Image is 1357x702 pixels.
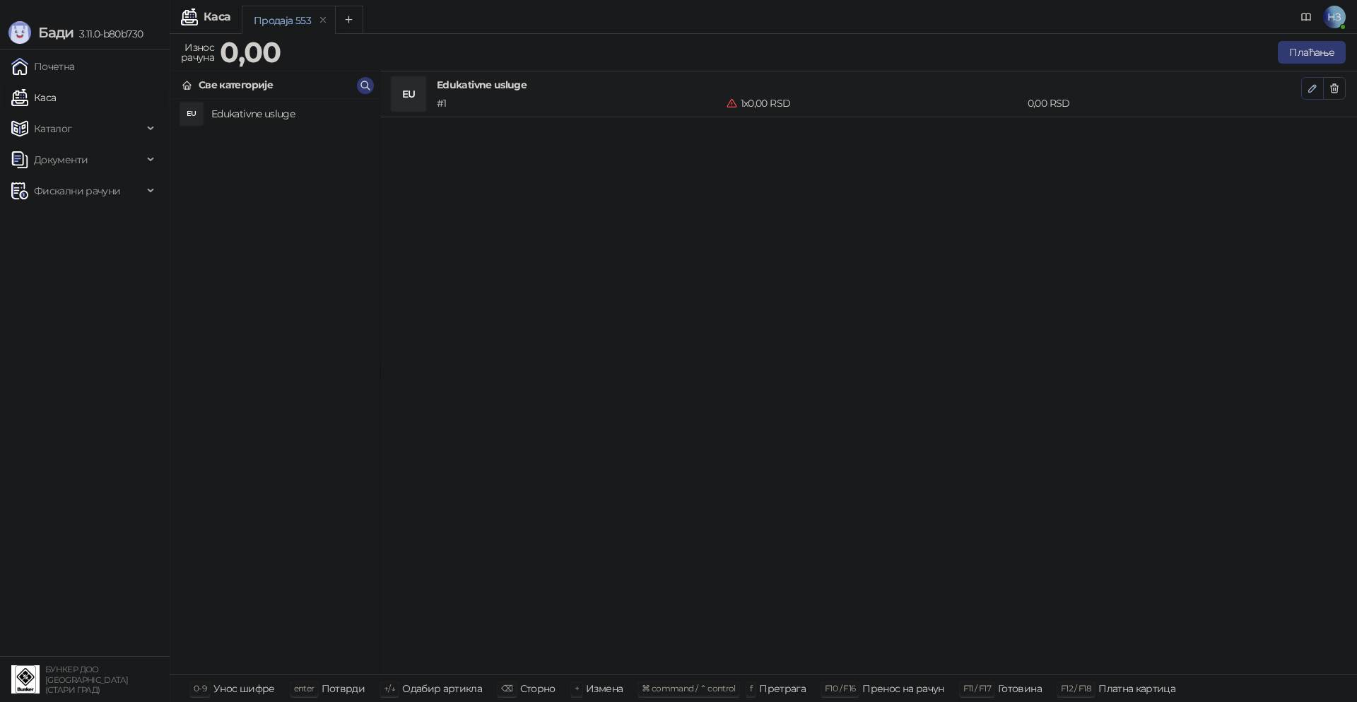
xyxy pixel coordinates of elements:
div: Готовина [998,679,1042,698]
div: # 1 [434,95,724,111]
span: F12 / F18 [1061,683,1091,694]
h4: Edukativne usluge [437,77,1301,93]
button: Плаћање [1278,41,1346,64]
div: Све категорије [199,77,273,93]
span: Документи [34,146,88,174]
span: F10 / F16 [825,683,855,694]
span: 3.11.0-b80b730 [74,28,143,40]
span: НЗ [1323,6,1346,28]
div: Сторно [520,679,556,698]
span: enter [294,683,315,694]
span: F11 / F17 [963,683,991,694]
small: БУНКЕР ДОО [GEOGRAPHIC_DATA] (СТАРИ ГРАД) [45,665,128,695]
div: Износ рачуна [178,38,217,66]
div: Платна картица [1098,679,1175,698]
a: Каса [11,83,56,112]
button: remove [314,14,332,26]
img: 64x64-companyLogo-d200c298-da26-4023-afd4-f376f589afb5.jpeg [11,665,40,694]
a: Документација [1295,6,1317,28]
div: Одабир артикла [402,679,482,698]
span: Каталог [34,115,72,143]
div: grid [170,99,380,674]
button: Add tab [335,6,363,34]
span: ⌫ [501,683,512,694]
div: EU [180,103,203,125]
div: Претрага [759,679,806,698]
div: EU [392,77,425,111]
span: Фискални рачуни [34,177,120,205]
div: 1 x 0,00 RSD [724,95,1024,111]
div: Измена [586,679,623,698]
div: Продаја 553 [254,13,311,28]
div: Потврди [322,679,365,698]
div: Каса [204,11,230,23]
div: 0,00 RSD [1025,95,1304,111]
img: Logo [8,21,31,44]
span: Бади [38,24,74,41]
h4: Edukativne usluge [211,103,368,125]
strong: 0,00 [220,35,281,69]
span: f [750,683,752,694]
div: Пренос на рачун [862,679,944,698]
div: Унос шифре [213,679,275,698]
span: + [575,683,579,694]
span: ⌘ command / ⌃ control [642,683,736,694]
span: 0-9 [194,683,206,694]
span: ↑/↓ [384,683,395,694]
a: Почетна [11,52,75,81]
